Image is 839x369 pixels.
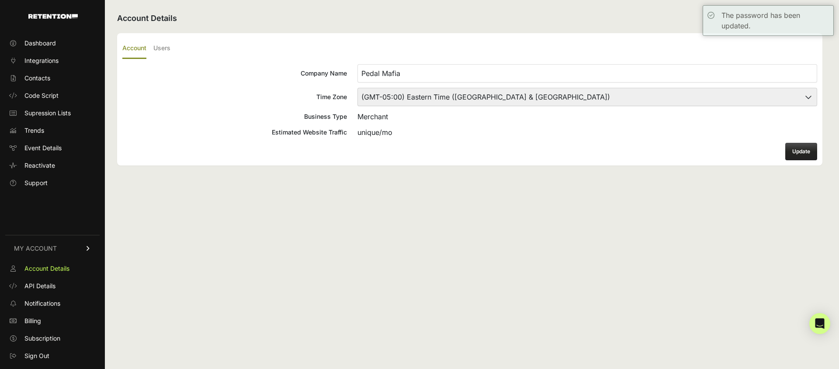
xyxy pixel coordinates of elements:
[721,10,829,31] div: The password has been updated.
[153,38,170,59] label: Users
[5,106,100,120] a: Supression Lists
[5,71,100,85] a: Contacts
[357,64,817,83] input: Company Name
[24,317,41,325] span: Billing
[117,12,822,24] h2: Account Details
[24,126,44,135] span: Trends
[24,56,59,65] span: Integrations
[24,74,50,83] span: Contacts
[122,93,347,101] div: Time Zone
[24,352,49,360] span: Sign Out
[24,161,55,170] span: Reactivate
[24,39,56,48] span: Dashboard
[14,244,57,253] span: MY ACCOUNT
[5,262,100,276] a: Account Details
[5,235,100,262] a: MY ACCOUNT
[122,128,347,137] div: Estimated Website Traffic
[122,112,347,121] div: Business Type
[24,282,55,290] span: API Details
[785,143,817,160] button: Update
[5,349,100,363] a: Sign Out
[5,54,100,68] a: Integrations
[24,109,71,117] span: Supression Lists
[24,299,60,308] span: Notifications
[5,331,100,345] a: Subscription
[5,297,100,310] a: Notifications
[809,313,830,334] div: Open Intercom Messenger
[24,179,48,187] span: Support
[357,127,817,138] div: unique/mo
[122,69,347,78] div: Company Name
[5,159,100,172] a: Reactivate
[357,88,817,106] select: Time Zone
[24,334,60,343] span: Subscription
[122,38,146,59] label: Account
[5,141,100,155] a: Event Details
[5,279,100,293] a: API Details
[24,91,59,100] span: Code Script
[5,89,100,103] a: Code Script
[357,111,817,122] div: Merchant
[5,314,100,328] a: Billing
[24,264,69,273] span: Account Details
[24,144,62,152] span: Event Details
[28,14,78,19] img: Retention.com
[5,176,100,190] a: Support
[5,36,100,50] a: Dashboard
[5,124,100,138] a: Trends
